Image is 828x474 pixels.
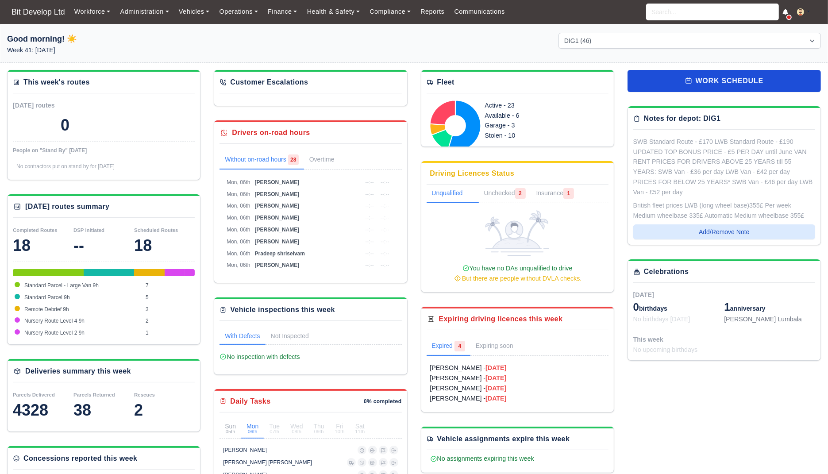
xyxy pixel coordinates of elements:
button: Add/Remove Note [633,224,815,239]
div: People on "Stand By" [DATE] [13,147,195,154]
td: 7 [143,280,195,292]
div: [PERSON_NAME] [PERSON_NAME] [223,459,312,466]
div: Standard Parcel - Large Van 9h [13,269,84,276]
div: Vehicle inspections this week [230,304,335,315]
a: With Defects [220,328,265,345]
span: 4 [454,341,465,351]
td: 3 [143,304,195,316]
strong: [DATE] [485,395,506,402]
div: Fri [335,423,345,434]
div: Driving Licences Status [430,168,515,179]
span: 2 [515,188,526,199]
a: Insurance [531,185,579,203]
span: No inspection with defects [220,353,300,360]
div: Garage - 3 [485,120,576,131]
div: 0% completed [364,398,402,405]
span: [PERSON_NAME] [255,203,300,209]
div: Nursery Route Level 4 9h [165,269,185,276]
a: Expiring soon [470,337,531,356]
div: Standard Parcel 9h [84,269,134,276]
small: 06th [246,429,258,434]
div: Notes for depot: DIG1 [644,113,721,124]
div: -- [73,237,134,254]
a: work schedule [628,70,821,92]
p: Week 41: [DATE] [7,45,270,55]
small: 05th [225,429,236,434]
small: 10th [335,429,345,434]
a: [PERSON_NAME] -[DATE] [430,393,605,404]
div: Fleet [437,77,454,88]
span: Mon, 06th [227,227,250,233]
span: [PERSON_NAME] [255,227,300,233]
a: Unchecked [479,185,531,203]
div: Daily Tasks [230,396,270,407]
div: Concessions reported this week [23,453,137,464]
div: 0 [61,116,69,134]
span: [DATE] [633,291,654,298]
div: Wed [290,423,303,434]
span: 1 [724,301,730,313]
span: [PERSON_NAME] [255,215,300,221]
div: Celebrations [644,266,689,277]
small: DSP Initiated [73,227,104,233]
small: 11th [355,429,365,434]
div: Vehicle assignments expire this week [437,434,570,444]
h1: Good morning! ☀️ [7,33,270,45]
span: --:-- [381,191,389,197]
div: 18 [13,237,73,254]
div: British fleet prices LWB (long wheel base)355£ Per week Medium wheelbase 335£ Automatic Medium wh... [633,200,815,221]
div: 4328 [13,401,73,419]
a: Administration [115,3,173,20]
a: Operations [214,3,262,20]
iframe: Chat Widget [669,371,828,474]
span: No upcoming birthdays [633,346,698,353]
span: Mon, 06th [227,262,250,268]
span: --:-- [365,215,374,221]
a: Overtime [304,151,352,170]
div: 18 [134,237,195,254]
a: Finance [263,3,302,20]
span: --:-- [365,250,374,257]
span: --:-- [381,239,389,245]
span: Mon, 06th [227,239,250,245]
span: Standard Parcel 9h [24,294,70,301]
div: This week's routes [23,77,90,88]
span: No birthdays [DATE] [633,316,690,323]
div: anniversary [724,300,815,314]
span: --:-- [365,239,374,245]
span: Mon, 06th [227,203,250,209]
span: --:-- [381,179,389,185]
span: --:-- [365,191,374,197]
a: Without on-road hours [220,151,304,170]
span: Standard Parcel - Large Van 9h [24,282,99,289]
div: [DATE] routes [13,100,104,111]
input: Search... [646,4,779,20]
a: Vehicles [174,3,215,20]
span: --:-- [381,203,389,209]
div: Active - 23 [485,100,576,111]
span: --:-- [365,179,374,185]
small: Scheduled Routes [134,227,178,233]
div: Tue [269,423,280,434]
a: Not Inspected [266,328,314,345]
span: Nursery Route Level 2 9h [24,330,85,336]
span: This week [633,336,663,343]
div: Stolen - 10 [485,131,576,141]
strong: [DATE] [485,364,506,371]
span: Mon, 06th [227,250,250,257]
span: [PERSON_NAME] [255,191,300,197]
div: [PERSON_NAME] [223,447,267,454]
div: 2 [134,401,195,419]
a: Workforce [69,3,116,20]
div: Expiring driving licences this week [439,314,563,324]
div: [DATE] routes summary [25,201,109,212]
div: Sun [225,423,236,434]
span: [PERSON_NAME] [255,239,300,245]
div: Mon [246,423,258,434]
small: Rescues [134,392,155,397]
div: Available - 6 [485,111,576,121]
span: --:-- [365,262,374,268]
div: Deliveries summary this week [25,366,131,377]
a: Communications [449,3,510,20]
